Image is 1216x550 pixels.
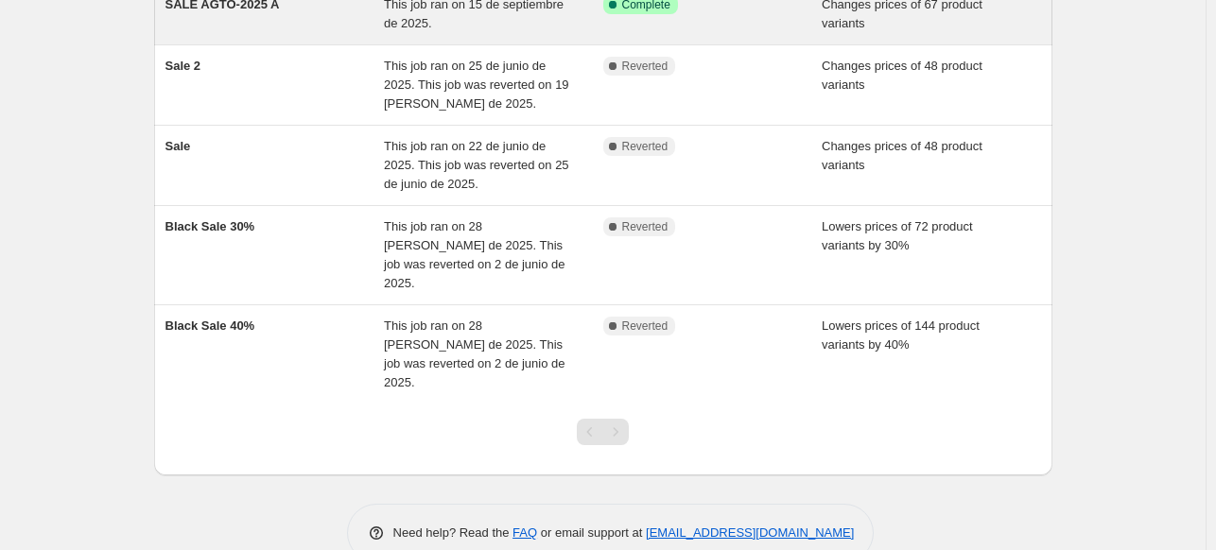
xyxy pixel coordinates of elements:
[384,219,565,290] span: This job ran on 28 [PERSON_NAME] de 2025. This job was reverted on 2 de junio de 2025.
[384,139,569,191] span: This job ran on 22 de junio de 2025. This job was reverted on 25 de junio de 2025.
[512,525,537,540] a: FAQ
[393,525,513,540] span: Need help? Read the
[646,525,854,540] a: [EMAIL_ADDRESS][DOMAIN_NAME]
[622,318,669,334] span: Reverted
[822,139,982,172] span: Changes prices of 48 product variants
[622,139,669,154] span: Reverted
[822,219,973,252] span: Lowers prices of 72 product variants by 30%
[165,139,191,153] span: Sale
[822,318,980,352] span: Lowers prices of 144 product variants by 40%
[165,219,255,233] span: Black Sale 30%
[577,419,629,445] nav: Pagination
[822,59,982,92] span: Changes prices of 48 product variants
[384,59,569,111] span: This job ran on 25 de junio de 2025. This job was reverted on 19 [PERSON_NAME] de 2025.
[622,59,669,74] span: Reverted
[165,59,201,73] span: Sale 2
[384,318,565,389] span: This job ran on 28 [PERSON_NAME] de 2025. This job was reverted on 2 de junio de 2025.
[622,219,669,234] span: Reverted
[537,525,646,540] span: or email support at
[165,318,255,333] span: Black Sale 40%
